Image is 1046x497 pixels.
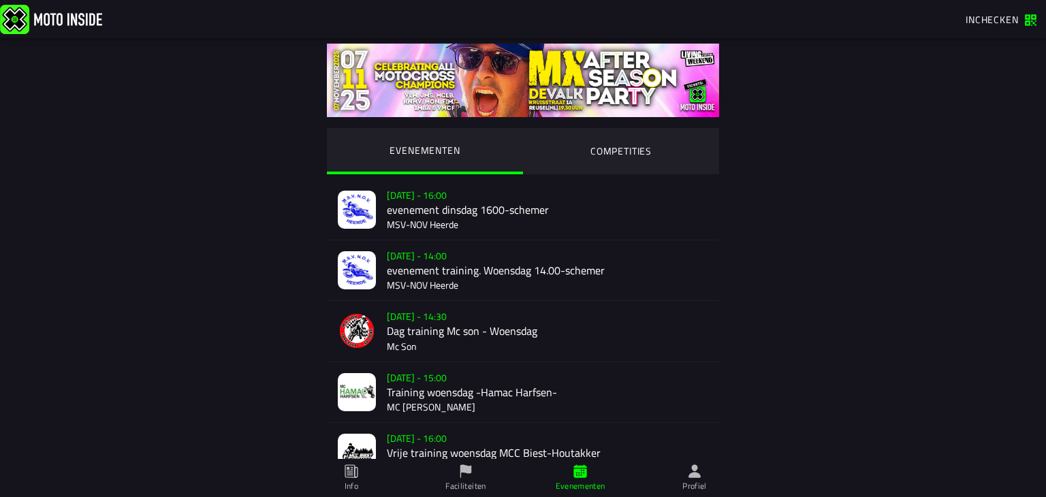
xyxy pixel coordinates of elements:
[327,423,719,483] a: event-image[DATE] - 16:00Vrije training woensdag MCC Biest-HoutakkerMCC Biest-Houtakker
[327,180,719,240] a: event-image[DATE] - 16:00evenement dinsdag 1600-schemerMSV-NOV Heerde
[327,44,719,117] img: yS2mQ5x6lEcu9W3BfYyVKNTZoCZvkN0rRC6TzDTC.jpg
[338,191,376,229] img: event-image
[338,312,376,350] img: event-image
[338,251,376,289] img: event-image
[682,480,707,492] ion-label: Profiel
[966,12,1019,27] span: Inchecken
[556,480,605,492] ion-label: Evenementen
[327,301,719,362] a: event-image[DATE] - 14:30Dag training Mc son - WoensdagMc Son
[338,373,376,411] img: event-image
[345,480,358,492] ion-label: Info
[327,240,719,301] a: event-image[DATE] - 14:00evenement training. Woensdag 14.00-schemerMSV-NOV Heerde
[445,480,486,492] ion-label: Faciliteiten
[327,362,719,423] a: event-image[DATE] - 15:00Training woensdag -Hamac Harfsen-MC [PERSON_NAME]
[338,434,376,472] img: event-image
[959,7,1043,31] a: Inchecken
